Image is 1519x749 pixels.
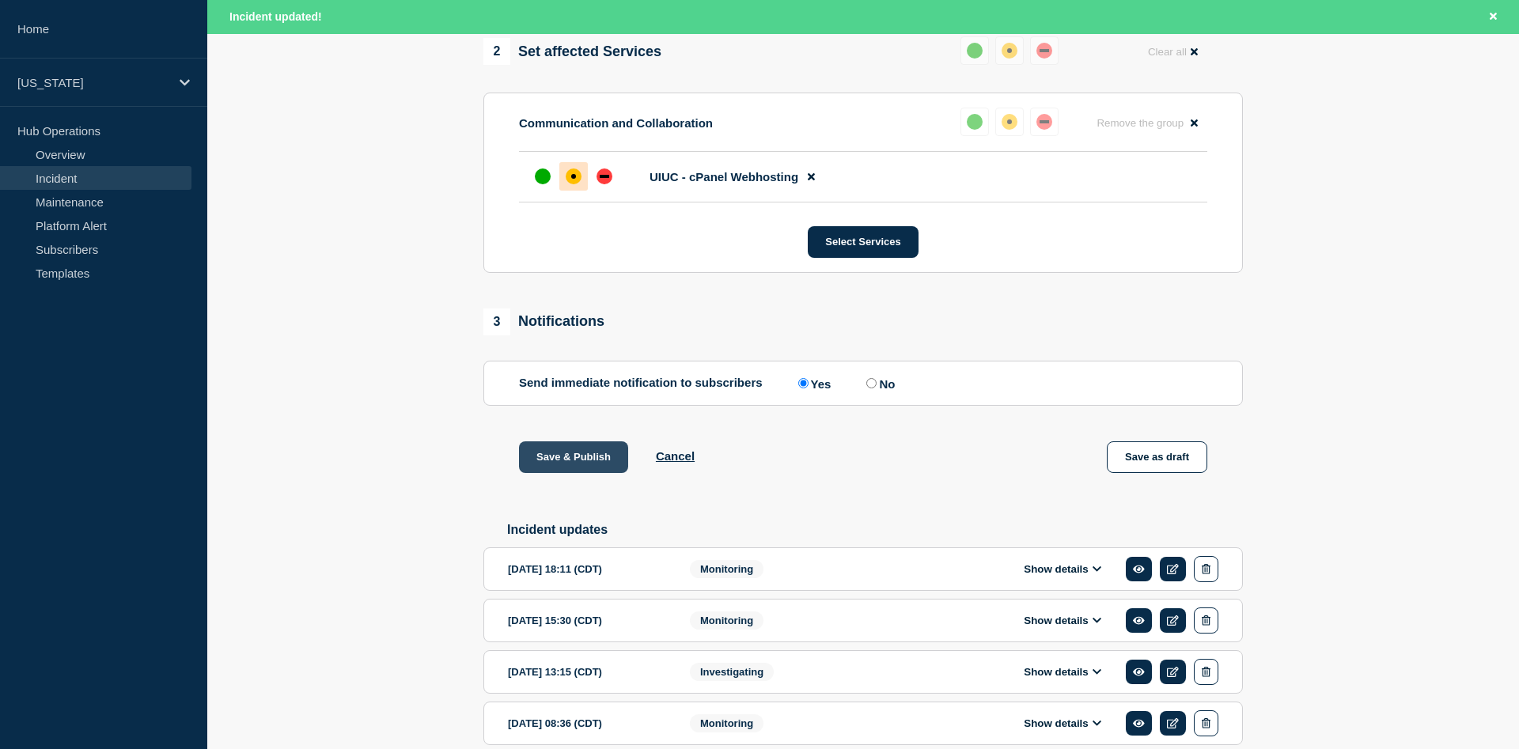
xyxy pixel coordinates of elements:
p: [US_STATE] [17,76,169,89]
span: Monitoring [690,560,763,578]
span: Monitoring [690,714,763,732]
span: Remove the group [1097,117,1184,129]
p: Send immediate notification to subscribers [519,376,763,391]
div: affected [566,168,581,184]
div: Set affected Services [483,38,661,65]
button: affected [995,108,1024,136]
span: Investigating [690,663,774,681]
input: No [866,378,877,388]
div: [DATE] 13:15 (CDT) [508,659,666,685]
button: Save & Publish [519,441,628,473]
label: Yes [794,376,831,391]
button: up [960,108,989,136]
span: 3 [483,308,510,335]
div: down [1036,114,1052,130]
div: [DATE] 08:36 (CDT) [508,710,666,736]
span: Monitoring [690,611,763,630]
label: No [862,376,895,391]
div: Send immediate notification to subscribers [519,376,1207,391]
span: Incident updated! [229,10,322,23]
button: Remove the group [1087,108,1207,138]
button: Show details [1019,665,1106,679]
button: Show details [1019,614,1106,627]
button: Select Services [808,226,918,258]
div: [DATE] 15:30 (CDT) [508,607,666,634]
button: Close banner [1483,8,1503,26]
span: UIUC - cPanel Webhosting [650,170,798,183]
button: down [1030,108,1059,136]
button: Cancel [656,449,695,463]
div: up [967,43,983,59]
div: Notifications [483,308,604,335]
button: down [1030,36,1059,65]
button: affected [995,36,1024,65]
div: affected [1002,43,1017,59]
div: [DATE] 18:11 (CDT) [508,556,666,582]
div: affected [1002,114,1017,130]
button: Clear all [1138,36,1207,67]
input: Yes [798,378,809,388]
h2: Incident updates [507,523,1243,537]
div: down [597,168,612,184]
button: Show details [1019,717,1106,730]
div: down [1036,43,1052,59]
p: Communication and Collaboration [519,116,713,130]
div: up [535,168,551,184]
span: 2 [483,38,510,65]
div: up [967,114,983,130]
button: Show details [1019,562,1106,576]
button: up [960,36,989,65]
button: Save as draft [1107,441,1207,473]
